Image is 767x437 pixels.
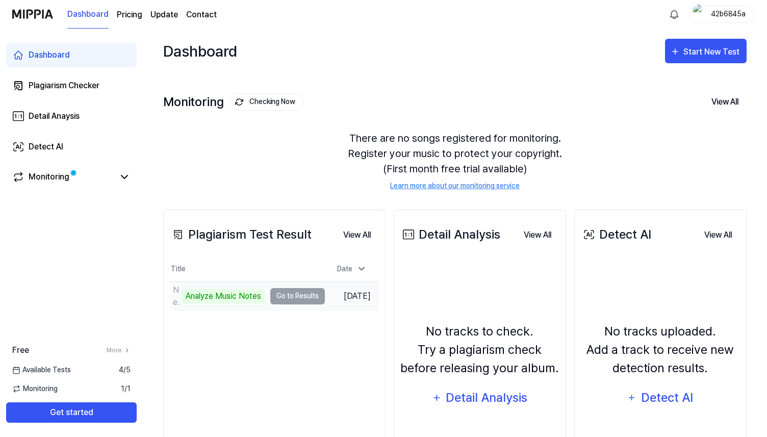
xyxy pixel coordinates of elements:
img: 알림 [668,8,680,20]
span: Monitoring [12,383,58,394]
a: More [107,346,131,355]
div: Detail Anaysis [29,110,80,122]
div: Analyze Music Notes [182,289,265,303]
a: Contact [186,9,217,21]
button: Detail Analysis [425,385,534,410]
div: There are no songs registered for monitoring. Register your music to protect your copyright. (Fir... [163,118,747,203]
span: 1 / 1 [121,383,131,394]
button: View All [703,91,747,113]
div: Start New Test [683,45,742,59]
a: Detail Anaysis [6,104,137,128]
div: Dashboard [163,39,237,63]
a: Dashboard [67,1,109,29]
a: View All [516,224,559,245]
span: Available Tests [12,365,71,375]
div: No tracks uploaded. Add a track to receive new detection results. [581,322,740,377]
button: View All [335,225,379,245]
span: Free [12,344,29,356]
img: profile [693,4,705,24]
div: Plagiarism Test Result [170,225,312,244]
div: Detail Analysis [445,388,528,407]
div: Detect AI [640,388,694,407]
button: Checking Now [229,93,303,111]
a: Learn more about our monitoring service [390,181,520,191]
th: Title [170,257,325,281]
a: Update [150,9,178,21]
div: No tracks to check. Try a plagiarism check before releasing your album. [400,322,559,377]
img: monitoring Icon [235,97,244,107]
a: View All [696,224,740,245]
div: Detect AI [581,225,651,244]
div: Dashboard [29,49,70,61]
button: View All [516,225,559,245]
a: Dashboard [6,43,137,67]
div: Monitoring [29,171,69,183]
td: [DATE] [325,281,379,311]
button: View All [696,225,740,245]
a: Monitoring [12,171,114,183]
div: Monitoring [163,93,303,111]
a: Pricing [117,9,142,21]
div: 42b6845a [708,8,748,19]
span: 4 / 5 [119,365,131,375]
div: Date [333,261,371,277]
button: Start New Test [665,39,747,63]
a: View All [335,224,379,245]
a: Detect AI [6,135,137,159]
button: Get started [6,402,137,423]
a: Plagiarism Checker [6,73,137,98]
div: Detail Analysis [400,225,500,244]
div: Neon Reverie [173,284,179,309]
button: Detect AI [621,385,700,410]
div: Plagiarism Checker [29,80,99,92]
button: profile42b6845a [689,6,755,23]
div: Detect AI [29,141,63,153]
